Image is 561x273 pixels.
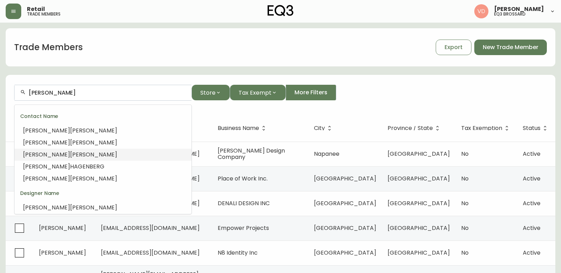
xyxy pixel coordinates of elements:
span: [GEOGRAPHIC_DATA] [388,224,450,232]
h5: eq3 brossard [494,12,526,16]
div: Designer Name [15,185,191,202]
span: Napanee [314,150,339,158]
span: [GEOGRAPHIC_DATA] [314,174,376,183]
span: Active [523,150,540,158]
span: N8 Identity Inc [218,249,258,257]
span: [GEOGRAPHIC_DATA] [388,249,450,257]
span: DENALI DESIGN INC [218,199,270,207]
span: [PERSON_NAME] [39,249,86,257]
span: Status [523,125,550,131]
span: [PERSON_NAME] [39,224,86,232]
span: Province / State [388,125,442,131]
span: [GEOGRAPHIC_DATA] [388,199,450,207]
span: [GEOGRAPHIC_DATA] [388,174,450,183]
span: Status [523,126,540,130]
span: HAGENBERG [70,162,104,171]
span: Retail [27,6,45,12]
span: Active [523,174,540,183]
span: [PERSON_NAME] [23,203,70,212]
span: [GEOGRAPHIC_DATA] [314,199,376,207]
span: [PERSON_NAME] [23,162,70,171]
img: logo [268,5,294,16]
span: [PERSON_NAME] [23,138,70,147]
span: Store [200,88,216,97]
button: Export [436,40,471,55]
span: No [461,224,469,232]
button: More Filters [286,85,336,100]
div: Contact Name [15,108,191,125]
span: No [461,199,469,207]
button: Store [191,85,230,100]
span: New Trade Member [483,43,538,51]
span: [PERSON_NAME] [70,126,117,135]
span: [PERSON_NAME] Design Company [218,147,285,161]
span: [EMAIL_ADDRESS][DOMAIN_NAME] [101,224,200,232]
h5: trade members [27,12,61,16]
span: Active [523,199,540,207]
span: Export [445,43,463,51]
span: Active [523,224,540,232]
h1: Trade Members [14,41,83,53]
span: Tax Exemption [461,125,511,131]
span: [PERSON_NAME] [23,150,70,159]
span: Tax Exempt [239,88,271,97]
span: [PERSON_NAME] [23,174,70,183]
span: [EMAIL_ADDRESS][DOMAIN_NAME] [101,249,200,257]
input: Search [29,89,186,96]
span: City [314,125,334,131]
span: Business Name [218,126,259,130]
span: Tax Exemption [461,126,502,130]
span: [PERSON_NAME] [70,203,117,212]
span: [PERSON_NAME] [70,138,117,147]
span: No [461,150,469,158]
span: Place of Work Inc. [218,174,268,183]
span: [GEOGRAPHIC_DATA] [314,249,376,257]
span: No [461,174,469,183]
span: Empower Projects [218,224,269,232]
span: [PERSON_NAME] [23,126,70,135]
span: Business Name [218,125,268,131]
span: [PERSON_NAME] [494,6,544,12]
span: City [314,126,325,130]
span: Province / State [388,126,433,130]
span: More Filters [294,89,327,96]
span: [GEOGRAPHIC_DATA] [314,224,376,232]
button: Tax Exempt [230,85,286,100]
button: New Trade Member [474,40,547,55]
span: No [461,249,469,257]
span: [PERSON_NAME] [70,150,117,159]
img: 34cbe8de67806989076631741e6a7c6b [474,4,488,18]
span: [GEOGRAPHIC_DATA] [388,150,450,158]
span: [PERSON_NAME] [70,174,117,183]
span: Active [523,249,540,257]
